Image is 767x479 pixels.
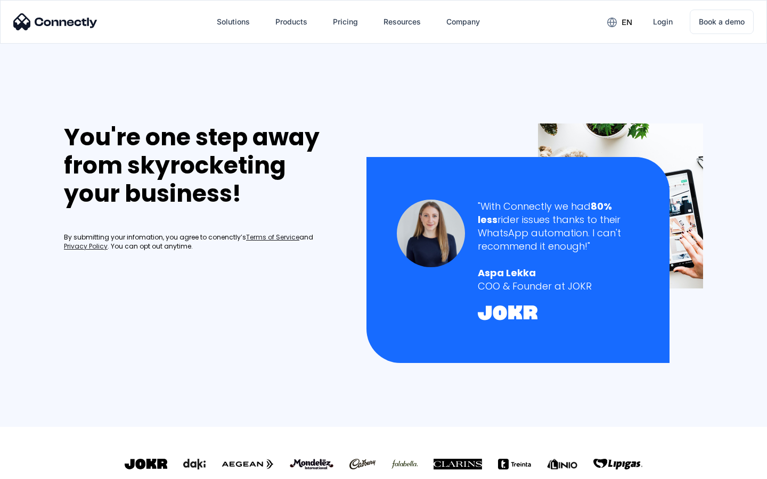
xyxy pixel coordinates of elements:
img: Connectly Logo [13,13,97,30]
div: Company [438,9,488,35]
a: Terms of Service [246,233,299,242]
strong: 80% less [478,200,612,226]
a: Pricing [324,9,366,35]
div: Pricing [333,14,358,29]
div: "With Connectly we had rider issues thanks to their WhatsApp automation. I can't recommend it eno... [478,200,639,253]
div: Solutions [217,14,250,29]
div: By submitting your infomation, you agree to conenctly’s and . You can opt out anytime. [64,233,344,251]
div: Products [275,14,307,29]
a: Login [644,9,681,35]
div: Products [267,9,316,35]
a: Privacy Policy [64,242,108,251]
div: You're one step away from skyrocketing your business! [64,123,344,208]
div: en [599,14,640,30]
a: Book a demo [690,10,754,34]
div: en [622,15,632,30]
aside: Language selected: English [11,460,64,475]
div: Solutions [208,9,258,35]
div: Login [653,14,673,29]
div: COO & Founder at JOKR [478,279,639,293]
div: Company [446,14,480,29]
strong: Aspa Lekka [478,266,536,279]
div: Resources [375,9,429,35]
div: Resources [383,14,421,29]
ul: Language list [21,460,64,475]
